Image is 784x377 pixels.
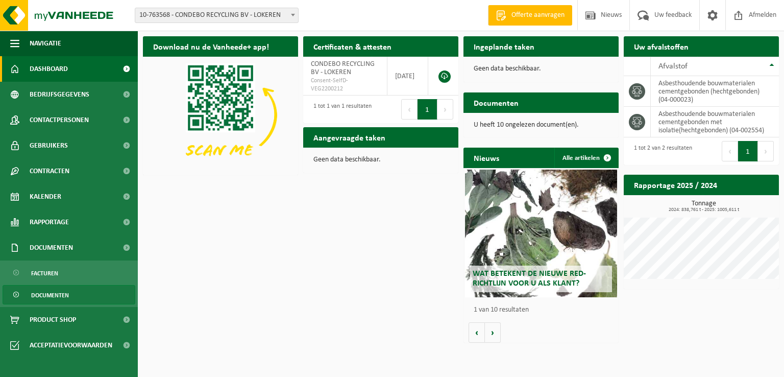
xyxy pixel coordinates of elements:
img: Download de VHEPlus App [143,57,298,173]
span: 2024: 838,761 t - 2025: 1005,611 t [629,207,779,213]
span: Wat betekent de nieuwe RED-richtlijn voor u als klant? [473,270,586,288]
span: Documenten [31,286,69,305]
h2: Uw afvalstoffen [624,36,699,56]
div: 1 tot 2 van 2 resultaten [629,140,692,162]
p: 1 van 10 resultaten [474,307,614,314]
h2: Nieuws [463,148,509,168]
span: Gebruikers [30,133,68,158]
button: Next [437,99,453,120]
a: Alle artikelen [554,148,618,168]
h2: Ingeplande taken [463,36,545,56]
p: Geen data beschikbaar. [474,65,608,73]
button: Previous [401,99,418,120]
span: Navigatie [30,31,61,56]
h2: Aangevraagde taken [303,127,396,147]
a: Facturen [3,263,135,282]
span: 10-763568 - CONDEBO RECYCLING BV - LOKEREN [135,8,299,23]
h3: Tonnage [629,200,779,213]
span: Afvalstof [658,62,688,70]
button: Volgende [485,322,501,343]
span: 10-763568 - CONDEBO RECYCLING BV - LOKEREN [135,8,298,22]
button: Previous [722,141,738,161]
span: Dashboard [30,56,68,82]
button: 1 [738,141,758,161]
span: Kalender [30,184,61,209]
span: Product Shop [30,307,76,333]
div: 1 tot 1 van 1 resultaten [308,98,372,121]
h2: Documenten [463,92,529,112]
button: 1 [418,99,437,120]
td: [DATE] [387,57,428,96]
h2: Download nu de Vanheede+ app! [143,36,279,56]
span: Acceptatievoorwaarden [30,333,112,358]
button: Vorige [469,322,485,343]
span: Contracten [30,158,69,184]
h2: Rapportage 2025 / 2024 [624,175,727,195]
span: Facturen [31,264,58,283]
p: Geen data beschikbaar. [313,156,448,163]
span: Contactpersonen [30,107,89,133]
button: Next [758,141,774,161]
a: Documenten [3,285,135,304]
span: Rapportage [30,209,69,235]
span: Offerte aanvragen [509,10,567,20]
td: asbesthoudende bouwmaterialen cementgebonden (hechtgebonden) (04-000023) [651,76,779,107]
span: CONDEBO RECYCLING BV - LOKEREN [311,60,375,76]
a: Offerte aanvragen [488,5,572,26]
h2: Certificaten & attesten [303,36,402,56]
a: Bekijk rapportage [703,195,778,215]
td: asbesthoudende bouwmaterialen cementgebonden met isolatie(hechtgebonden) (04-002554) [651,107,779,137]
p: U heeft 10 ongelezen document(en). [474,122,608,129]
span: Bedrijfsgegevens [30,82,89,107]
span: Consent-SelfD-VEG2200212 [311,77,379,93]
span: Documenten [30,235,73,261]
a: Wat betekent de nieuwe RED-richtlijn voor u als klant? [465,170,617,297]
